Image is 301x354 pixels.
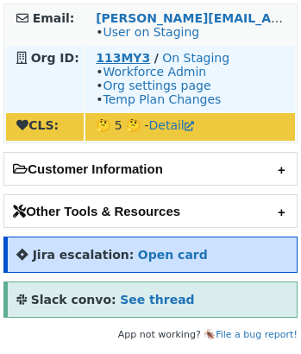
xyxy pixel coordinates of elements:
a: Temp Plan Changes [103,92,221,106]
span: • [96,25,199,39]
strong: Slack convo: [31,293,116,307]
a: 113MY3 [96,51,150,65]
strong: Org ID: [31,51,79,65]
strong: Email: [33,11,75,25]
a: Detail [149,118,194,132]
h2: Customer Information [4,153,297,185]
footer: App not working? 🪳 [3,326,298,344]
a: Workforce Admin [103,65,206,79]
strong: / [154,51,159,65]
h2: Other Tools & Resources [4,195,297,227]
a: Org settings page [103,79,210,92]
span: • • • [96,65,221,106]
a: User on Staging [103,25,199,39]
strong: CLS: [16,118,59,132]
a: Open card [138,248,208,262]
td: 🤔 5 🤔 - [85,113,295,141]
a: See thread [120,293,194,307]
a: On Staging [162,51,229,65]
strong: Jira escalation: [33,248,135,262]
a: File a bug report! [216,329,298,340]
